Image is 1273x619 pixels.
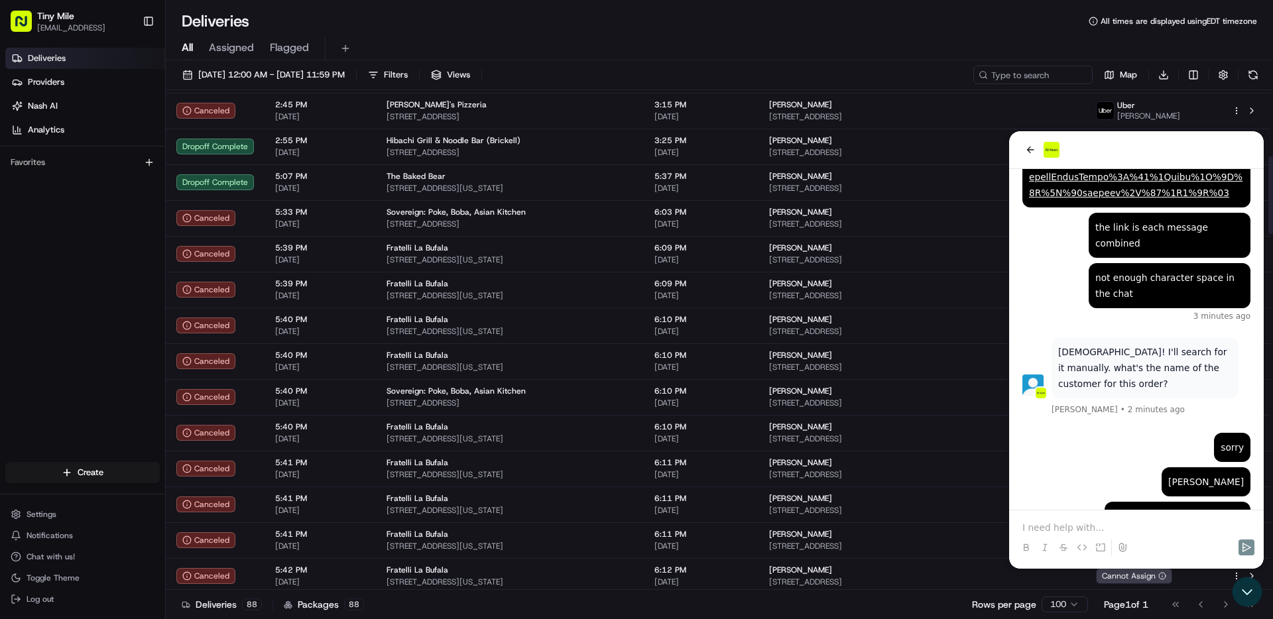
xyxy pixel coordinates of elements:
[387,565,448,575] span: Fratelli La Bufala
[769,326,1075,337] span: [STREET_ADDRESS]
[176,568,235,584] button: Canceled
[387,314,448,325] span: Fratelli La Bufala
[654,219,748,229] span: [DATE]
[5,119,165,141] a: Analytics
[387,433,633,444] span: [STREET_ADDRESS][US_STATE]
[769,147,1075,158] span: [STREET_ADDRESS]
[387,243,448,253] span: Fratelli La Bufala
[387,254,633,265] span: [STREET_ADDRESS][US_STATE]
[27,530,73,541] span: Notifications
[769,565,832,575] span: [PERSON_NAME]
[176,210,235,226] button: Canceled
[27,551,75,562] span: Chat with us!
[769,219,1075,229] span: [STREET_ADDRESS]
[654,505,748,516] span: [DATE]
[973,66,1093,84] input: Type to search
[447,69,470,81] span: Views
[275,433,365,444] span: [DATE]
[1096,568,1172,584] button: Cannot Assign
[769,350,832,361] span: [PERSON_NAME]
[344,598,364,610] div: 88
[5,526,160,545] button: Notifications
[654,135,748,146] span: 3:25 PM
[769,207,832,217] span: [PERSON_NAME]
[654,171,748,182] span: 5:37 PM
[1009,131,1264,569] iframe: Customer support window
[654,207,748,217] span: 6:03 PM
[176,532,235,548] button: Canceled
[387,350,448,361] span: Fratelli La Bufala
[176,103,235,119] button: Canceled
[769,529,832,539] span: [PERSON_NAME]
[27,573,80,583] span: Toggle Theme
[275,135,365,146] span: 2:55 PM
[5,72,165,93] a: Providers
[387,577,633,587] span: [STREET_ADDRESS][US_STATE]
[176,496,235,512] div: Canceled
[242,598,262,610] div: 88
[5,152,160,173] div: Favorites
[176,282,235,298] div: Canceled
[654,183,748,194] span: [DATE]
[275,290,365,301] span: [DATE]
[769,386,832,396] span: [PERSON_NAME]
[654,433,748,444] span: [DATE]
[28,124,64,136] span: Analytics
[769,398,1075,408] span: [STREET_ADDRESS]
[5,95,165,117] a: Nash AI
[275,219,365,229] span: [DATE]
[275,111,365,122] span: [DATE]
[654,565,748,575] span: 6:12 PM
[387,469,633,480] span: [STREET_ADDRESS][US_STATE]
[275,350,365,361] span: 5:40 PM
[654,254,748,265] span: [DATE]
[5,547,160,566] button: Chat with us!
[387,362,633,372] span: [STREET_ADDRESS][US_STATE]
[28,76,64,88] span: Providers
[654,577,748,587] span: [DATE]
[176,317,235,333] div: Canceled
[1120,69,1137,81] span: Map
[275,207,365,217] span: 5:33 PM
[387,529,448,539] span: Fratelli La Bufala
[387,505,633,516] span: [STREET_ADDRESS][US_STATE]
[654,278,748,289] span: 6:09 PM
[275,422,365,432] span: 5:40 PM
[387,171,446,182] span: The Baked Bear
[37,23,105,33] span: [EMAIL_ADDRESS]
[1098,66,1143,84] button: Map
[654,398,748,408] span: [DATE]
[5,48,165,69] a: Deliveries
[176,461,235,477] button: Canceled
[1097,102,1114,119] img: uber-new-logo.jpeg
[769,362,1075,372] span: [STREET_ADDRESS]
[769,493,832,504] span: [PERSON_NAME]
[769,254,1075,265] span: [STREET_ADDRESS]
[654,541,748,551] span: [DATE]
[275,386,365,396] span: 5:40 PM
[275,278,365,289] span: 5:39 PM
[176,246,235,262] button: Canceled
[1244,66,1262,84] button: Refresh
[176,353,235,369] button: Canceled
[275,493,365,504] span: 5:41 PM
[176,389,235,405] button: Canceled
[769,290,1075,301] span: [STREET_ADDRESS]
[78,467,103,478] span: Create
[176,66,351,84] button: [DATE] 12:00 AM - [DATE] 11:59 PM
